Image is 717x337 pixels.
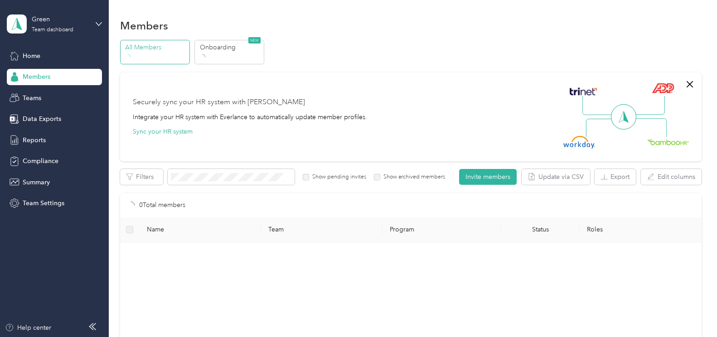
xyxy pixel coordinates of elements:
label: Show archived members [380,173,445,181]
div: Green [32,14,88,24]
th: Name [140,217,261,242]
div: Securely sync your HR system with [PERSON_NAME] [133,97,305,108]
button: Export [595,169,636,185]
h1: Members [120,21,168,30]
span: Name [147,226,254,233]
span: Home [23,51,40,61]
span: Reports [23,135,46,145]
img: Line Right Up [633,96,665,115]
p: All Members [125,43,187,52]
span: Teams [23,93,41,103]
span: Data Exports [23,114,61,124]
span: NEW [248,37,261,43]
img: Line Left Down [586,118,617,137]
img: Line Right Down [635,118,667,138]
label: Show pending invites [309,173,366,181]
img: Workday [563,136,595,149]
img: ADP [652,83,674,93]
span: Summary [23,178,50,187]
button: Sync your HR system [133,127,193,136]
img: Line Left Up [582,96,614,116]
th: Program [383,217,501,242]
button: Invite members [459,169,517,185]
span: Compliance [23,156,58,166]
button: Update via CSV [522,169,590,185]
p: 0 Total members [139,200,185,210]
p: Onboarding [200,43,262,52]
img: BambooHR [647,139,689,145]
span: Team Settings [23,198,64,208]
th: Team [261,217,383,242]
button: Edit columns [641,169,702,185]
th: Roles [580,217,701,242]
img: Trinet [567,85,599,98]
div: Team dashboard [32,27,73,33]
th: Status [501,217,580,242]
span: Members [23,72,50,82]
button: Filters [120,169,163,185]
div: Integrate your HR system with Everlance to automatically update member profiles. [133,112,367,122]
iframe: Everlance-gr Chat Button Frame [666,286,717,337]
button: Help center [5,323,51,332]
